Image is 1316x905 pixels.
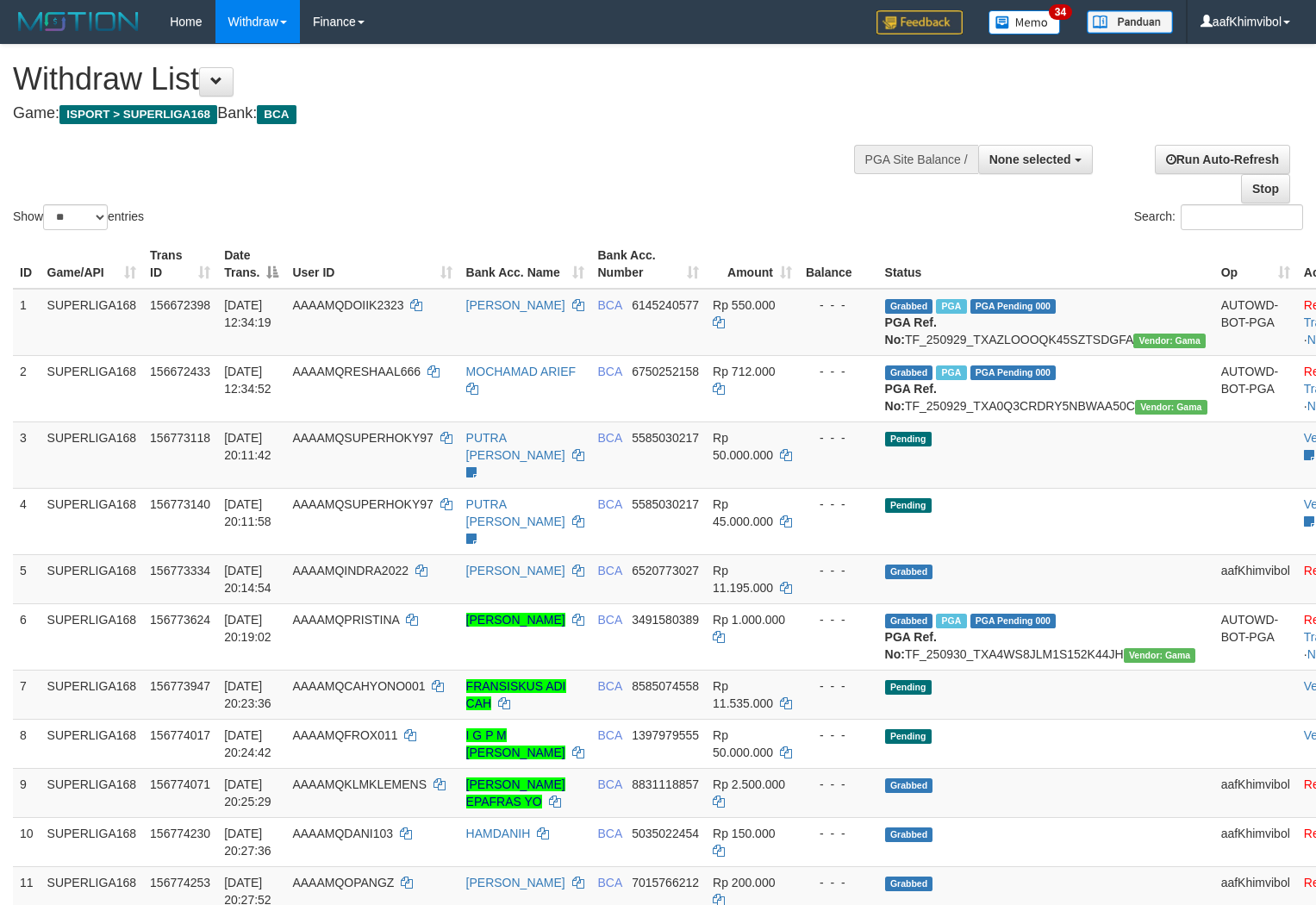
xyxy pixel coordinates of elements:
[598,431,622,445] span: BCA
[1214,355,1297,421] td: AUTOWD-BOT-PGA
[1181,204,1303,230] input: Search:
[936,365,966,380] span: Marked by aafsoycanthlai
[41,488,144,554] td: SUPERLIGA168
[466,365,577,378] a: MOCHAMAD ARIEF
[885,877,933,891] span: Grabbed
[885,614,933,628] span: Grabbed
[632,613,699,627] span: Copy 3491580389 to clipboard
[13,240,41,289] th: ID
[1241,174,1290,203] a: Stop
[13,421,41,488] td: 3
[632,777,699,791] span: Copy 8831118857 to clipboard
[806,776,871,793] div: - - -
[41,768,144,817] td: SUPERLIGA168
[713,876,775,889] span: Rp 200.000
[598,876,622,889] span: BCA
[876,10,963,34] img: Feedback.jpg
[13,768,41,817] td: 9
[806,727,871,744] div: - - -
[13,603,41,670] td: 6
[224,827,271,858] span: [DATE] 20:27:36
[1214,240,1297,289] th: Op: activate to sort column ascending
[466,679,566,710] a: FRANSISKUS ADI CAH
[1214,768,1297,817] td: aafKhimvibol
[150,777,210,791] span: 156774071
[885,680,932,695] span: Pending
[713,827,775,840] span: Rp 150.000
[41,603,144,670] td: SUPERLIGA168
[459,240,591,289] th: Bank Acc. Name: activate to sort column ascending
[466,777,565,808] a: [PERSON_NAME] EPAFRAS YO
[150,728,210,742] span: 156774017
[936,299,966,314] span: Marked by aafsoycanthlai
[257,105,296,124] span: BCA
[41,240,144,289] th: Game/API: activate to sort column ascending
[292,876,394,889] span: AAAAMQOPANGZ
[878,240,1214,289] th: Status
[632,876,699,889] span: Copy 7015766212 to clipboard
[466,827,531,840] a: HAMDANIH
[13,670,41,719] td: 7
[598,497,622,511] span: BCA
[713,777,785,791] span: Rp 2.500.000
[806,874,871,891] div: - - -
[1214,554,1297,603] td: aafKhimvibol
[632,497,699,511] span: Copy 5585030217 to clipboard
[224,728,271,759] span: [DATE] 20:24:42
[292,365,421,378] span: AAAAMQRESHAAL666
[989,10,1061,34] img: Button%20Memo.svg
[150,365,210,378] span: 156672433
[806,562,871,579] div: - - -
[1124,648,1196,663] span: Vendor URL: https://trx31.1velocity.biz
[706,240,799,289] th: Amount: activate to sort column ascending
[150,564,210,577] span: 156773334
[936,614,966,628] span: Marked by aafsoycanthlai
[598,827,622,840] span: BCA
[224,564,271,595] span: [DATE] 20:14:54
[292,827,393,840] span: AAAAMQDANI103
[854,145,978,174] div: PGA Site Balance /
[224,497,271,528] span: [DATE] 20:11:58
[806,296,871,314] div: - - -
[598,777,622,791] span: BCA
[713,497,773,528] span: Rp 45.000.000
[292,564,409,577] span: AAAAMQINDRA2022
[292,497,433,511] span: AAAAMQSUPERHOKY97
[598,564,622,577] span: BCA
[292,679,425,693] span: AAAAMQCAHYONO001
[806,677,871,695] div: - - -
[806,611,871,628] div: - - -
[224,679,271,710] span: [DATE] 20:23:36
[13,62,860,97] h1: Withdraw List
[224,431,271,462] span: [DATE] 20:11:42
[466,298,565,312] a: [PERSON_NAME]
[466,876,565,889] a: [PERSON_NAME]
[713,365,775,378] span: Rp 712.000
[150,298,210,312] span: 156672398
[466,728,565,759] a: I G P M [PERSON_NAME]
[978,145,1093,174] button: None selected
[13,289,41,356] td: 1
[713,298,775,312] span: Rp 550.000
[598,365,622,378] span: BCA
[885,827,933,842] span: Grabbed
[224,777,271,808] span: [DATE] 20:25:29
[150,827,210,840] span: 156774230
[970,299,1057,314] span: PGA Pending
[466,497,565,528] a: PUTRA [PERSON_NAME]
[598,298,622,312] span: BCA
[41,289,144,356] td: SUPERLIGA168
[43,204,108,230] select: Showentries
[13,204,144,230] label: Show entries
[292,777,427,791] span: AAAAMQKLMKLEMENS
[41,719,144,768] td: SUPERLIGA168
[598,679,622,693] span: BCA
[466,431,565,462] a: PUTRA [PERSON_NAME]
[885,729,932,744] span: Pending
[466,564,565,577] a: [PERSON_NAME]
[13,554,41,603] td: 5
[1135,400,1207,415] span: Vendor URL: https://trx31.1velocity.biz
[1134,204,1303,230] label: Search:
[150,679,210,693] span: 156773947
[150,613,210,627] span: 156773624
